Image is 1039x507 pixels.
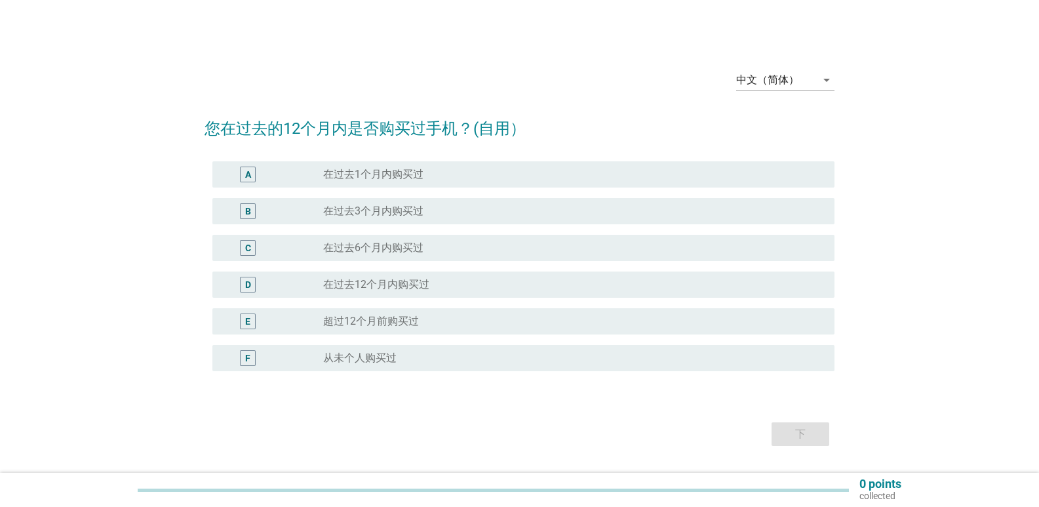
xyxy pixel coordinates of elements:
div: B [245,205,251,218]
div: A [245,168,251,182]
div: C [245,241,251,255]
div: 中文（简体） [736,74,799,86]
div: F [245,352,250,365]
label: 在过去1个月内购买过 [323,168,423,181]
label: 从未个人购买过 [323,352,397,365]
label: 在过去12个月内购买过 [323,278,429,291]
div: D [245,278,251,292]
label: 在过去3个月内购买过 [323,205,423,218]
p: collected [859,490,901,502]
div: E [245,315,250,329]
i: arrow_drop_down [819,72,834,88]
h2: 您在过去的12个月内是否购买过手机？(自用） [205,104,834,140]
label: 在过去6个月内购买过 [323,241,423,254]
p: 0 points [859,478,901,490]
label: 超过12个月前购买过 [323,315,419,328]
